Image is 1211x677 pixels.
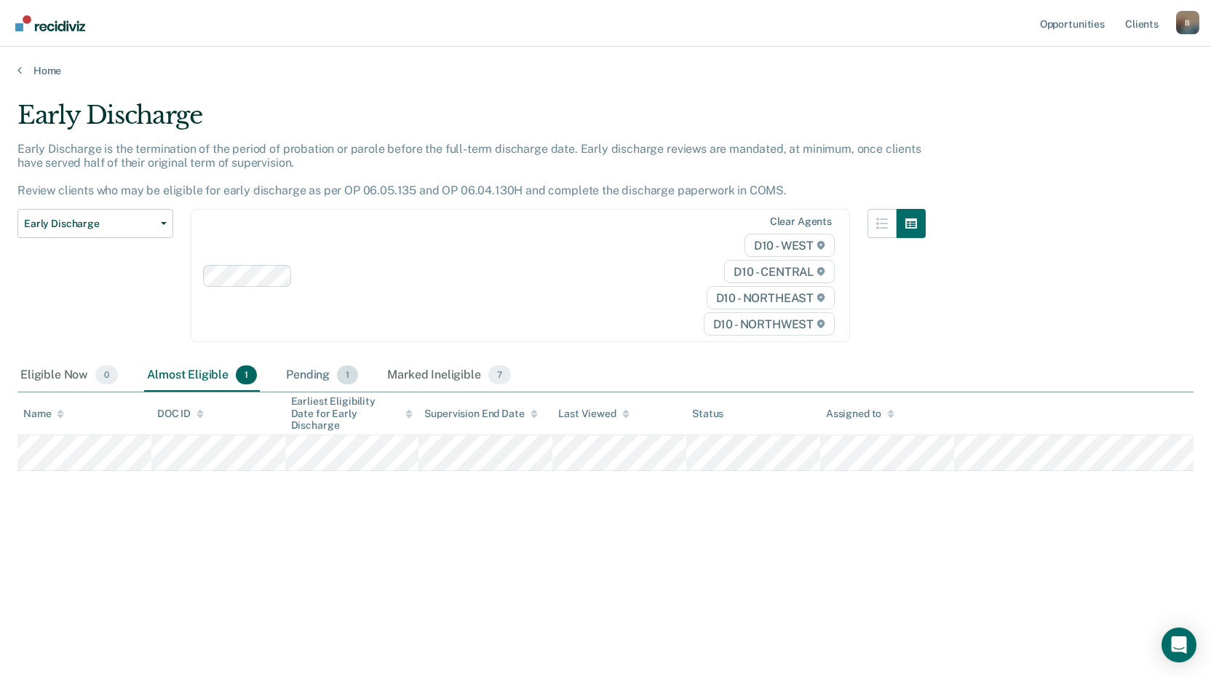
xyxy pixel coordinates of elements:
span: 1 [337,365,358,384]
p: Early Discharge is the termination of the period of probation or parole before the full-term disc... [17,142,921,198]
span: D10 - NORTHEAST [707,286,835,309]
span: D10 - CENTRAL [724,260,835,283]
div: Marked Ineligible7 [384,360,514,392]
div: Clear agents [770,215,832,228]
div: Eligible Now0 [17,360,121,392]
span: 0 [95,365,118,384]
div: Status [692,408,723,420]
button: Early Discharge [17,209,173,238]
a: Home [17,64,1194,77]
span: D10 - NORTHWEST [704,312,835,336]
img: Recidiviz [15,15,85,31]
div: Almost Eligible1 [144,360,260,392]
span: 1 [236,365,257,384]
div: Earliest Eligibility Date for Early Discharge [291,395,413,432]
div: DOC ID [157,408,204,420]
span: 7 [488,365,511,384]
span: Early Discharge [24,218,155,230]
span: D10 - WEST [745,234,835,257]
div: Open Intercom Messenger [1162,627,1196,662]
div: Pending1 [283,360,361,392]
div: Name [23,408,64,420]
div: Last Viewed [558,408,629,420]
div: Supervision End Date [424,408,537,420]
div: Assigned to [826,408,894,420]
button: Profile dropdown button [1176,11,1199,34]
div: B [1176,11,1199,34]
div: Early Discharge [17,100,926,142]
